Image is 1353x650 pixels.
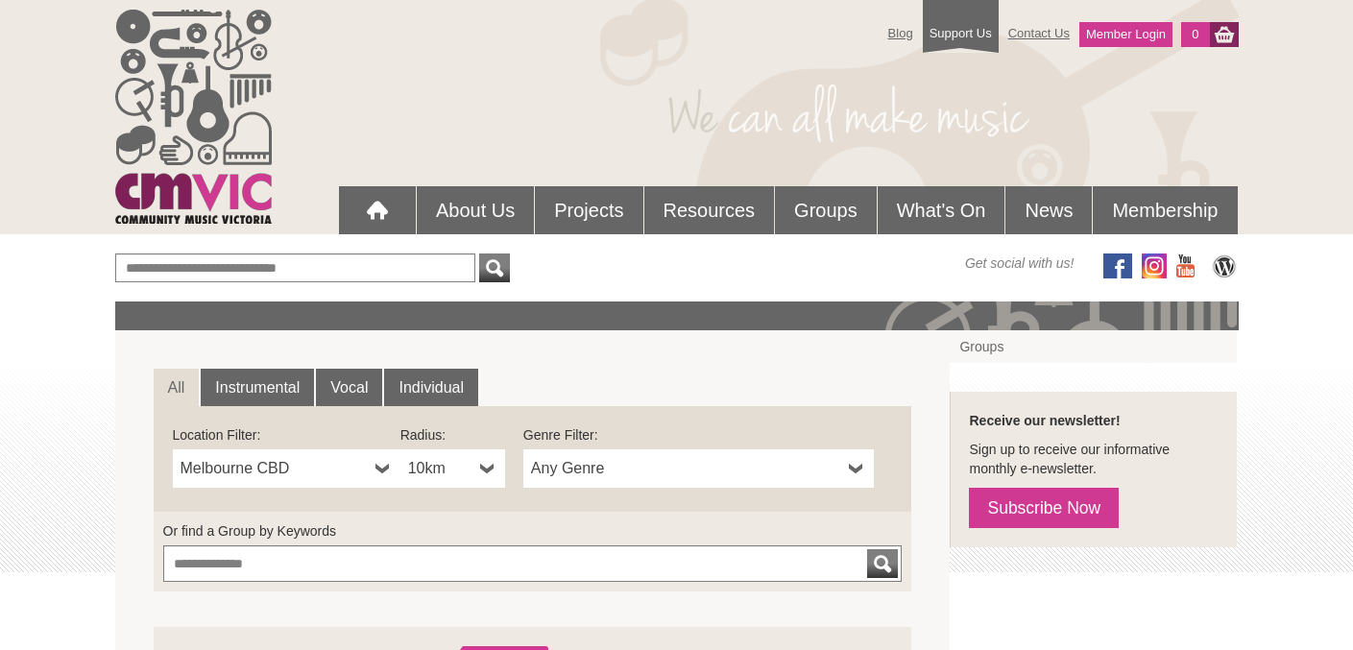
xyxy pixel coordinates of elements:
a: Groups [775,186,877,234]
img: icon-instagram.png [1142,253,1167,278]
a: Projects [535,186,642,234]
span: Get social with us! [965,253,1075,273]
span: 10km [408,457,472,480]
a: Membership [1093,186,1237,234]
img: CMVic Blog [1210,253,1239,278]
a: Vocal [316,369,382,407]
a: Member Login [1079,22,1172,47]
p: Sign up to receive our informative monthly e-newsletter. [969,440,1218,478]
strong: Receive our newsletter! [969,413,1120,428]
a: Individual [384,369,478,407]
a: News [1005,186,1092,234]
a: What's On [878,186,1005,234]
a: Melbourne CBD [173,449,400,488]
a: Subscribe Now [969,488,1119,528]
a: Any Genre [523,449,874,488]
a: All [154,369,200,407]
a: 10km [400,449,505,488]
label: Genre Filter: [523,425,874,445]
label: Location Filter: [173,425,400,445]
span: Any Genre [531,457,841,480]
label: Or find a Group by Keywords [163,521,903,541]
a: Resources [644,186,775,234]
img: cmvic_logo.png [115,10,272,224]
a: Instrumental [201,369,314,407]
a: 0 [1181,22,1209,47]
a: Groups [950,330,1237,363]
label: Radius: [400,425,505,445]
a: About Us [417,186,534,234]
span: Melbourne CBD [181,457,368,480]
a: Blog [879,16,923,50]
a: Contact Us [999,16,1079,50]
